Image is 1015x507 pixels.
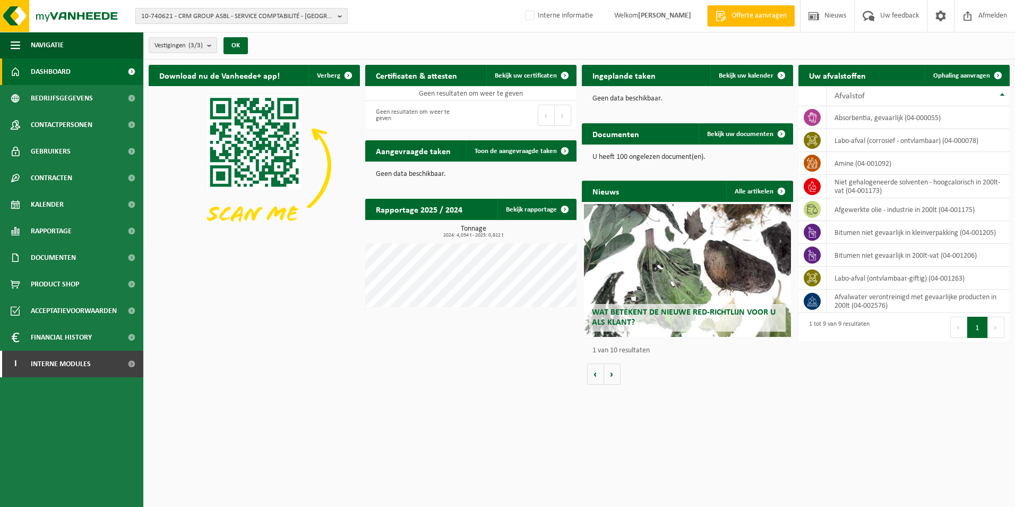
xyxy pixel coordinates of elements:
a: Bekijk uw documenten [699,123,792,145]
count: (3/3) [188,42,203,49]
span: Kalender [31,191,64,218]
a: Bekijk uw kalender [710,65,792,86]
td: afgewerkte olie - industrie in 200lt (04-001175) [827,198,1010,221]
span: Rapportage [31,218,72,244]
span: I [11,351,20,377]
p: Geen data beschikbaar. [592,95,782,103]
span: Afvalstof [835,92,865,100]
a: Ophaling aanvragen [925,65,1009,86]
button: Previous [538,105,555,126]
span: Offerte aanvragen [729,11,789,21]
span: Ophaling aanvragen [933,72,990,79]
a: Offerte aanvragen [707,5,795,27]
p: U heeft 100 ongelezen document(en). [592,154,782,161]
td: bitumen niet gevaarlijk in kleinverpakking (04-001205) [827,221,1010,244]
td: absorbentia, gevaarlijk (04-000055) [827,106,1010,129]
span: Wat betekent de nieuwe RED-richtlijn voor u als klant? [592,308,776,327]
span: Contracten [31,165,72,191]
span: Interne modules [31,351,91,377]
button: Next [988,317,1004,338]
button: OK [223,37,248,54]
h2: Nieuws [582,181,630,201]
span: Dashboard [31,58,71,85]
button: Vestigingen(3/3) [149,37,217,53]
span: Contactpersonen [31,112,92,138]
h2: Documenten [582,123,650,144]
button: Vorige [587,364,604,385]
button: 10-740621 - CRM GROUP ASBL - SERVICE COMPTABILITÉ - [GEOGRAPHIC_DATA] [135,8,348,24]
span: Product Shop [31,271,79,298]
button: 1 [967,317,988,338]
span: Toon de aangevraagde taken [475,148,557,155]
span: Gebruikers [31,138,71,165]
strong: [PERSON_NAME] [638,12,691,20]
h2: Rapportage 2025 / 2024 [365,199,473,219]
span: 2024: 4,034 t - 2025: 0,822 t [371,233,577,238]
td: labo-afval (ontvlambaar-giftig) (04-001263) [827,267,1010,290]
a: Alle artikelen [726,181,792,202]
td: labo-afval (corrosief - ontvlambaar) (04-000078) [827,129,1010,152]
span: Financial History [31,324,92,351]
h2: Ingeplande taken [582,65,666,86]
td: afvalwater verontreinigd met gevaarlijke producten in 200lt (04-002576) [827,290,1010,313]
span: Bedrijfsgegevens [31,85,93,112]
span: Bekijk uw kalender [719,72,773,79]
button: Verberg [308,65,359,86]
td: niet gehalogeneerde solventen - hoogcalorisch in 200lt-vat (04-001173) [827,175,1010,198]
h2: Uw afvalstoffen [798,65,876,86]
p: 1 van 10 resultaten [592,347,788,354]
button: Previous [950,317,967,338]
span: Vestigingen [154,38,203,54]
td: bitumen niet gevaarlijk in 200lt-vat (04-001206) [827,244,1010,267]
a: Wat betekent de nieuwe RED-richtlijn voor u als klant? [584,204,791,337]
span: Bekijk uw documenten [707,131,773,138]
h2: Download nu de Vanheede+ app! [149,65,290,86]
h3: Tonnage [371,225,577,238]
td: amine (04-001092) [827,152,1010,175]
h2: Aangevraagde taken [365,140,461,161]
a: Bekijk uw certificaten [486,65,575,86]
span: Navigatie [31,32,64,58]
div: 1 tot 9 van 9 resultaten [804,316,870,339]
span: Acceptatievoorwaarden [31,298,117,324]
a: Toon de aangevraagde taken [466,140,575,162]
span: Documenten [31,244,76,271]
button: Next [555,105,571,126]
img: Download de VHEPlus App [149,86,360,245]
label: Interne informatie [523,8,593,24]
h2: Certificaten & attesten [365,65,468,86]
span: Bekijk uw certificaten [495,72,557,79]
span: 10-740621 - CRM GROUP ASBL - SERVICE COMPTABILITÉ - [GEOGRAPHIC_DATA] [141,9,333,24]
span: Verberg [317,72,340,79]
button: Volgende [604,364,621,385]
td: Geen resultaten om weer te geven [365,86,577,101]
p: Geen data beschikbaar. [376,171,566,178]
div: Geen resultaten om weer te geven [371,104,466,127]
a: Bekijk rapportage [497,199,575,220]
